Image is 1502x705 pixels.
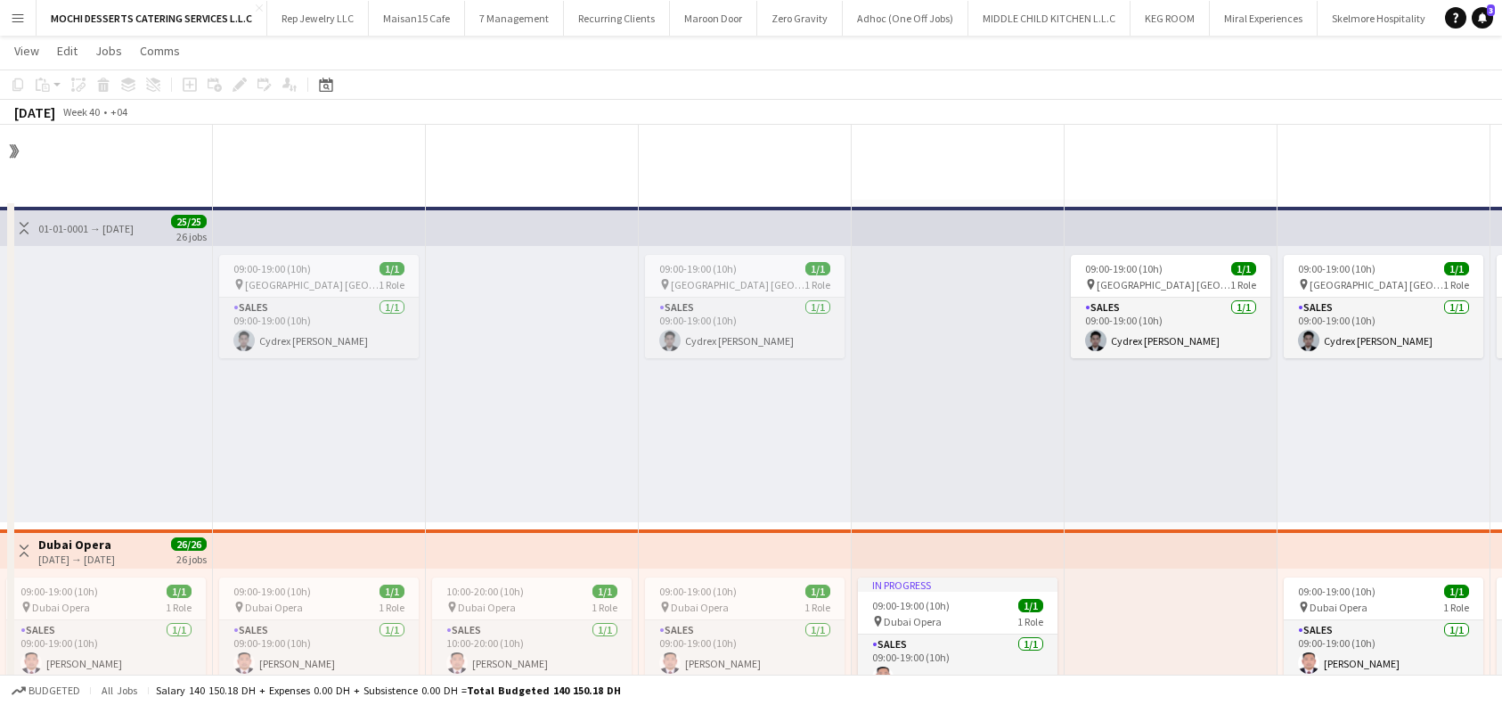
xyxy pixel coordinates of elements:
[1017,615,1043,628] span: 1 Role
[858,578,1057,695] app-job-card: In progress09:00-19:00 (10h)1/1 Dubai Opera1 RoleSales1/109:00-19:00 (10h)[PERSON_NAME]
[659,585,737,598] span: 09:00-19:00 (10h)
[884,615,942,628] span: Dubai Opera
[645,255,845,358] app-job-card: 09:00-19:00 (10h)1/1 [GEOGRAPHIC_DATA] [GEOGRAPHIC_DATA]1 RoleSales1/109:00-19:00 (10h)Cydrex [PE...
[1472,7,1493,29] a: 3
[645,620,845,681] app-card-role: Sales1/109:00-19:00 (10h)[PERSON_NAME]
[171,537,207,551] span: 26/26
[670,1,757,36] button: Maroon Door
[7,39,46,62] a: View
[176,228,207,243] div: 26 jobs
[14,43,39,59] span: View
[14,103,55,121] div: [DATE]
[1085,262,1163,275] span: 09:00-19:00 (10h)
[1284,578,1483,681] app-job-card: 09:00-19:00 (10h)1/1 Dubai Opera1 RoleSales1/109:00-19:00 (10h)[PERSON_NAME]
[1443,278,1469,291] span: 1 Role
[233,585,311,598] span: 09:00-19:00 (10h)
[659,262,737,275] span: 09:00-19:00 (10h)
[57,43,78,59] span: Edit
[110,105,127,119] div: +04
[757,1,843,36] button: Zero Gravity
[166,601,192,614] span: 1 Role
[379,601,404,614] span: 1 Role
[1018,599,1043,612] span: 1/1
[379,278,404,291] span: 1 Role
[1071,298,1270,358] app-card-role: Sales1/109:00-19:00 (10h)Cydrex [PERSON_NAME]
[267,1,369,36] button: Rep Jewelry LLC
[645,578,845,681] app-job-card: 09:00-19:00 (10h)1/1 Dubai Opera1 RoleSales1/109:00-19:00 (10h)[PERSON_NAME]
[176,551,207,566] div: 26 jobs
[1097,278,1230,291] span: [GEOGRAPHIC_DATA] [GEOGRAPHIC_DATA]
[1284,255,1483,358] app-job-card: 09:00-19:00 (10h)1/1 [GEOGRAPHIC_DATA] [GEOGRAPHIC_DATA]1 RoleSales1/109:00-19:00 (10h)Cydrex [PE...
[1310,601,1367,614] span: Dubai Opera
[843,1,968,36] button: Adhoc (One Off Jobs)
[50,39,85,62] a: Edit
[1071,255,1270,358] app-job-card: 09:00-19:00 (10h)1/1 [GEOGRAPHIC_DATA] [GEOGRAPHIC_DATA]1 RoleSales1/109:00-19:00 (10h)Cydrex [PE...
[592,585,617,598] span: 1/1
[219,255,419,358] app-job-card: 09:00-19:00 (10h)1/1 [GEOGRAPHIC_DATA] [GEOGRAPHIC_DATA]1 RoleSales1/109:00-19:00 (10h)Cydrex [PE...
[219,298,419,358] app-card-role: Sales1/109:00-19:00 (10h)Cydrex [PERSON_NAME]
[133,39,187,62] a: Comms
[564,1,670,36] button: Recurring Clients
[432,620,632,681] app-card-role: Sales1/110:00-20:00 (10h)[PERSON_NAME]
[1284,620,1483,681] app-card-role: Sales1/109:00-19:00 (10h)[PERSON_NAME]
[245,601,303,614] span: Dubai Opera
[95,43,122,59] span: Jobs
[1284,298,1483,358] app-card-role: Sales1/109:00-19:00 (10h)Cydrex [PERSON_NAME]
[1131,1,1210,36] button: KEG ROOM
[1298,585,1375,598] span: 09:00-19:00 (10h)
[1487,4,1495,16] span: 3
[6,578,206,681] app-job-card: 09:00-19:00 (10h)1/1 Dubai Opera1 RoleSales1/109:00-19:00 (10h)[PERSON_NAME]
[369,1,465,36] button: Maisan15 Cafe
[432,578,632,681] app-job-card: 10:00-20:00 (10h)1/1 Dubai Opera1 RoleSales1/110:00-20:00 (10h)[PERSON_NAME]
[156,684,621,697] div: Salary 140 150.18 DH + Expenses 0.00 DH + Subsistence 0.00 DH =
[37,1,267,36] button: MOCHI DESSERTS CATERING SERVICES L.L.C
[245,278,379,291] span: [GEOGRAPHIC_DATA] [GEOGRAPHIC_DATA]
[804,278,830,291] span: 1 Role
[671,601,729,614] span: Dubai Opera
[805,585,830,598] span: 1/1
[380,585,404,598] span: 1/1
[59,105,103,119] span: Week 40
[1298,262,1375,275] span: 09:00-19:00 (10h)
[20,585,98,598] span: 09:00-19:00 (10h)
[88,39,129,62] a: Jobs
[1444,585,1469,598] span: 1/1
[38,553,115,566] div: [DATE] → [DATE]
[219,578,419,681] app-job-card: 09:00-19:00 (10h)1/1 Dubai Opera1 RoleSales1/109:00-19:00 (10h)[PERSON_NAME]
[1230,278,1256,291] span: 1 Role
[804,601,830,614] span: 1 Role
[872,599,950,612] span: 09:00-19:00 (10h)
[38,222,134,235] div: 01-01-0001 → [DATE]
[805,262,830,275] span: 1/1
[1318,1,1441,36] button: Skelmore Hospitality
[1310,278,1443,291] span: [GEOGRAPHIC_DATA] [GEOGRAPHIC_DATA]
[465,1,564,36] button: 7 Management
[6,620,206,681] app-card-role: Sales1/109:00-19:00 (10h)[PERSON_NAME]
[858,578,1057,592] div: In progress
[968,1,1131,36] button: MIDDLE CHILD KITCHEN L.L.C
[140,43,180,59] span: Comms
[171,215,207,228] span: 25/25
[467,684,621,697] span: Total Budgeted 140 150.18 DH
[592,601,617,614] span: 1 Role
[380,262,404,275] span: 1/1
[458,601,516,614] span: Dubai Opera
[858,635,1057,695] app-card-role: Sales1/109:00-19:00 (10h)[PERSON_NAME]
[233,262,311,275] span: 09:00-19:00 (10h)
[98,684,141,697] span: All jobs
[1210,1,1318,36] button: Miral Experiences
[446,585,524,598] span: 10:00-20:00 (10h)
[29,685,80,697] span: Budgeted
[32,601,90,614] span: Dubai Opera
[9,681,83,701] button: Budgeted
